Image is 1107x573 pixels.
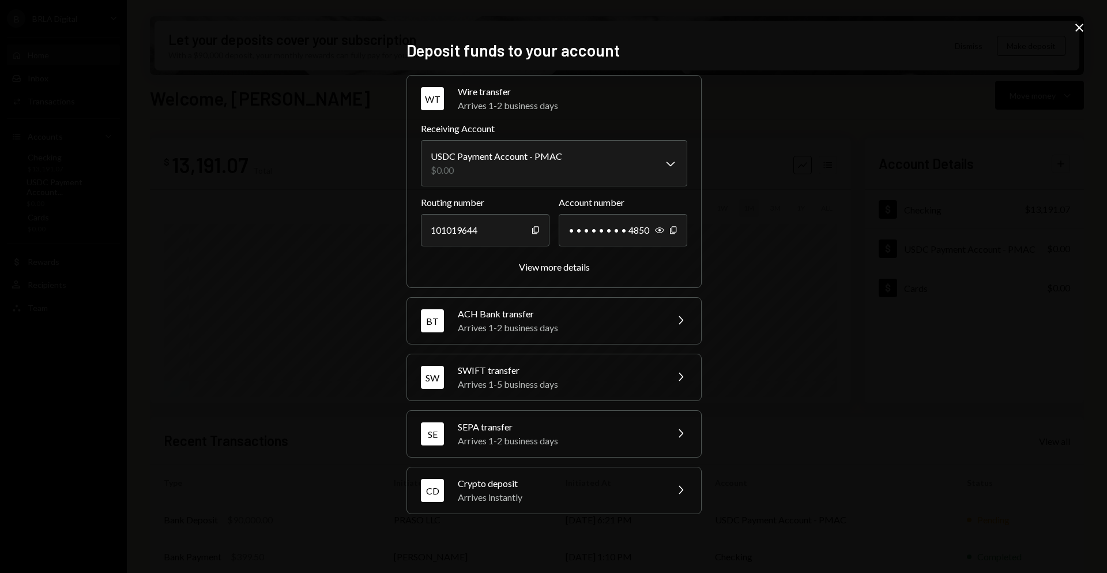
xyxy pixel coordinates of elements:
[458,490,660,504] div: Arrives instantly
[421,309,444,332] div: BT
[421,122,687,136] label: Receiving Account
[421,122,687,274] div: WTWire transferArrives 1-2 business days
[458,477,660,490] div: Crypto deposit
[519,261,590,274] button: View more details
[406,39,701,62] h2: Deposit funds to your account
[407,76,701,122] button: WTWire transferArrives 1-2 business days
[421,196,549,209] label: Routing number
[458,377,660,391] div: Arrives 1-5 business days
[559,214,687,246] div: • • • • • • • • 4850
[458,434,660,448] div: Arrives 1-2 business days
[458,321,660,335] div: Arrives 1-2 business days
[458,364,660,377] div: SWIFT transfer
[458,99,687,113] div: Arrives 1-2 business days
[421,87,444,110] div: WT
[458,307,660,321] div: ACH Bank transfer
[407,411,701,457] button: SESEPA transferArrives 1-2 business days
[407,354,701,400] button: SWSWIFT transferArrives 1-5 business days
[458,420,660,434] div: SEPA transfer
[559,196,687,209] label: Account number
[421,214,549,246] div: 101019644
[407,298,701,344] button: BTACH Bank transferArrives 1-2 business days
[458,85,687,99] div: Wire transfer
[421,422,444,445] div: SE
[421,140,687,186] button: Receiving Account
[407,467,701,514] button: CDCrypto depositArrives instantly
[421,479,444,502] div: CD
[421,366,444,389] div: SW
[519,261,590,272] div: View more details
